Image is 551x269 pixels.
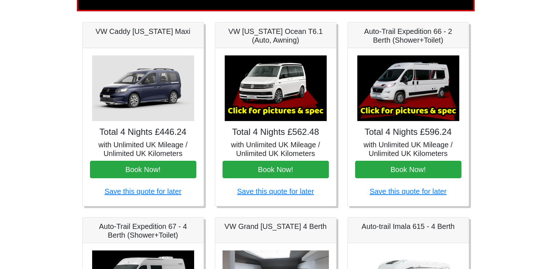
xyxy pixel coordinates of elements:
[223,161,329,178] button: Book Now!
[355,140,461,158] h5: with Unlimited UK Mileage / Unlimited UK Kilometers
[355,161,461,178] button: Book Now!
[355,27,461,44] h5: Auto-Trail Expedition 66 - 2 Berth (Shower+Toilet)
[90,27,196,36] h5: VW Caddy [US_STATE] Maxi
[237,187,314,195] a: Save this quote for later
[90,140,196,158] h5: with Unlimited UK Mileage / Unlimited UK Kilometers
[355,127,461,137] h4: Total 4 Nights £596.24
[90,222,196,239] h5: Auto-Trail Expedition 67 - 4 Berth (Shower+Toilet)
[90,161,196,178] button: Book Now!
[223,222,329,231] h5: VW Grand [US_STATE] 4 Berth
[90,127,196,137] h4: Total 4 Nights £446.24
[105,187,181,195] a: Save this quote for later
[357,55,459,121] img: Auto-Trail Expedition 66 - 2 Berth (Shower+Toilet)
[225,55,327,121] img: VW California Ocean T6.1 (Auto, Awning)
[223,27,329,44] h5: VW [US_STATE] Ocean T6.1 (Auto, Awning)
[223,140,329,158] h5: with Unlimited UK Mileage / Unlimited UK Kilometers
[92,55,194,121] img: VW Caddy California Maxi
[370,187,446,195] a: Save this quote for later
[355,222,461,231] h5: Auto-trail Imala 615 - 4 Berth
[223,127,329,137] h4: Total 4 Nights £562.48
